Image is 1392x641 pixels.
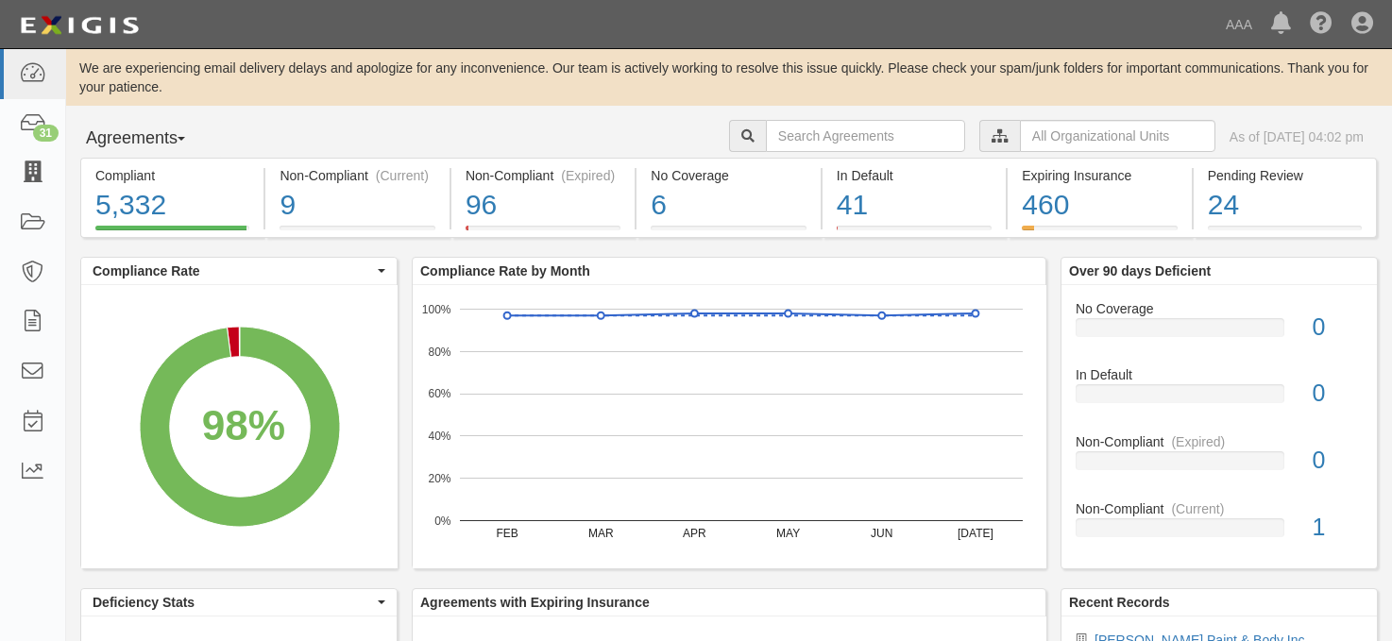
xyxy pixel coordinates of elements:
[451,226,635,241] a: Non-Compliant(Expired)96
[1171,432,1225,451] div: (Expired)
[420,595,650,610] b: Agreements with Expiring Insurance
[420,263,590,278] b: Compliance Rate by Month
[1020,120,1215,152] input: All Organizational Units
[1076,365,1363,432] a: In Default0
[823,226,1006,241] a: In Default41
[280,185,434,226] div: 9
[81,589,397,616] button: Deficiency Stats
[1208,166,1362,185] div: Pending Review
[81,258,397,284] button: Compliance Rate
[466,185,620,226] div: 96
[428,387,450,400] text: 60%
[1230,127,1364,146] div: As of [DATE] 04:02 pm
[80,226,263,241] a: Compliant5,332
[1076,432,1363,499] a: Non-Compliant(Expired)0
[561,166,615,185] div: (Expired)
[837,185,992,226] div: 41
[1061,432,1377,451] div: Non-Compliant
[428,345,450,358] text: 80%
[422,302,451,315] text: 100%
[66,59,1392,96] div: We are experiencing email delivery delays and apologize for any inconvenience. Our team is active...
[837,166,992,185] div: In Default
[1299,511,1378,545] div: 1
[766,120,965,152] input: Search Agreements
[428,472,450,485] text: 20%
[95,166,249,185] div: Compliant
[80,120,222,158] button: Agreements
[434,514,451,527] text: 0%
[1008,226,1191,241] a: Expiring Insurance460
[588,527,614,540] text: MAR
[1310,13,1333,36] i: Help Center - Complianz
[651,185,806,226] div: 6
[651,166,806,185] div: No Coverage
[1061,299,1377,318] div: No Coverage
[95,185,249,226] div: 5,332
[1171,499,1224,518] div: (Current)
[1061,499,1377,518] div: Non-Compliant
[1061,365,1377,384] div: In Default
[280,166,434,185] div: Non-Compliant (Current)
[637,226,820,241] a: No Coverage6
[1076,299,1363,366] a: No Coverage0
[1299,311,1378,345] div: 0
[33,125,59,142] div: 31
[1022,185,1177,226] div: 460
[93,261,373,280] span: Compliance Rate
[376,166,429,185] div: (Current)
[81,285,398,568] svg: A chart.
[265,226,449,241] a: Non-Compliant(Current)9
[1194,226,1377,241] a: Pending Review24
[1216,6,1262,43] a: AAA
[1299,444,1378,478] div: 0
[1299,377,1378,411] div: 0
[683,527,706,540] text: APR
[93,593,373,612] span: Deficiency Stats
[428,430,450,443] text: 40%
[1022,166,1177,185] div: Expiring Insurance
[1069,263,1211,278] b: Over 90 days Deficient
[776,527,800,540] text: MAY
[202,396,286,455] div: 98%
[958,527,993,540] text: [DATE]
[871,527,892,540] text: JUN
[14,8,144,42] img: logo-5460c22ac91f19d4615b14bd174203de0afe785f0fc80cf4dbbc73dc1793850b.png
[496,527,518,540] text: FEB
[466,166,620,185] div: Non-Compliant (Expired)
[1076,499,1363,552] a: Non-Compliant(Current)1
[1069,595,1170,610] b: Recent Records
[413,285,1046,568] svg: A chart.
[1208,185,1362,226] div: 24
